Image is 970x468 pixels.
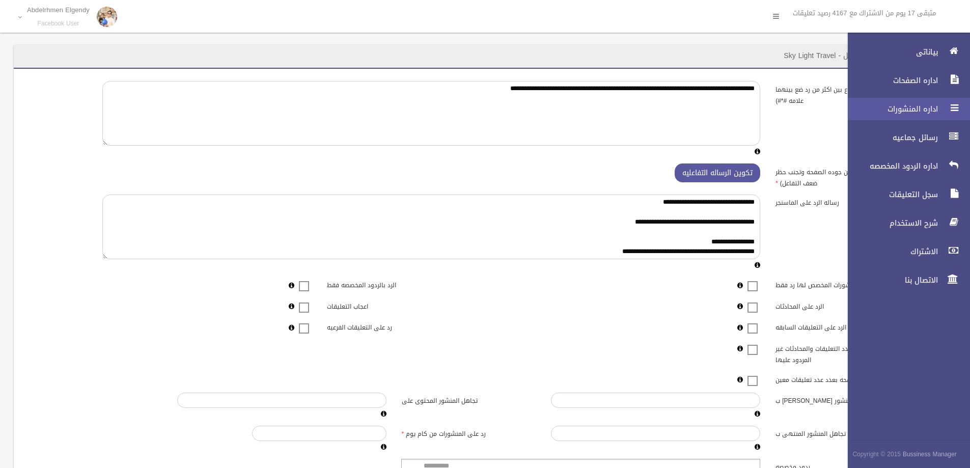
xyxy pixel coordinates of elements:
[903,449,957,460] strong: Bussiness Manager
[394,426,544,440] label: رد على المنشورات من كام يوم
[839,75,941,86] span: اداره الصفحات
[839,161,941,171] span: اداره الردود المخصصه
[839,132,941,143] span: رسائل جماعيه
[768,277,918,291] label: الرد على المنشورات المخصص لها رد فقط
[839,218,941,228] span: شرح الاستخدام
[839,189,941,200] span: سجل التعليقات
[839,104,941,114] span: اداره المنشورات
[768,426,918,440] label: تجاهل المنشور المنتهى ب
[839,269,970,291] a: الاتصال بنا
[839,183,970,206] a: سجل التعليقات
[319,319,469,334] label: رد على التعليقات الفرعيه
[839,212,970,234] a: شرح الاستخدام
[768,81,918,106] label: الرد على التعليق (للتنوع بين اكثر من رد ضع بينهما علامه #*#)
[839,69,970,92] a: اداره الصفحات
[839,246,941,257] span: الاشتراك
[768,393,918,407] label: تجاهل المنشور [PERSON_NAME] ب
[852,449,901,460] span: Copyright © 2015
[839,155,970,177] a: اداره الردود المخصصه
[394,393,544,407] label: تجاهل المنشور المحتوى على
[768,319,918,334] label: الرد على التعليقات السابقه
[839,41,970,63] a: بياناتى
[768,340,918,366] label: ارسال تقرير يومى بعدد التعليقات والمحادثات غير المردود عليها
[319,298,469,312] label: اعجاب التعليقات
[27,20,90,27] small: Facebook User
[839,275,941,285] span: الاتصال بنا
[839,98,970,120] a: اداره المنشورات
[839,126,970,149] a: رسائل جماعيه
[768,371,918,386] label: ايقاف تفعيل الصفحه بعدد عدد تعليقات معين
[768,298,918,312] label: الرد على المحادثات
[27,6,90,14] p: Abdelrhmen Elgendy
[768,195,918,209] label: رساله الرد على الماسنجر
[771,46,924,66] header: اداره الصفحات / تعديل - Sky Light Travel
[839,240,970,263] a: الاشتراك
[768,163,918,189] label: رساله v (افضل لتحسين جوده الصفحه وتجنب حظر ضعف التفاعل)
[675,163,760,182] button: تكوين الرساله التفاعليه
[839,47,941,57] span: بياناتى
[319,277,469,291] label: الرد بالردود المخصصه فقط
